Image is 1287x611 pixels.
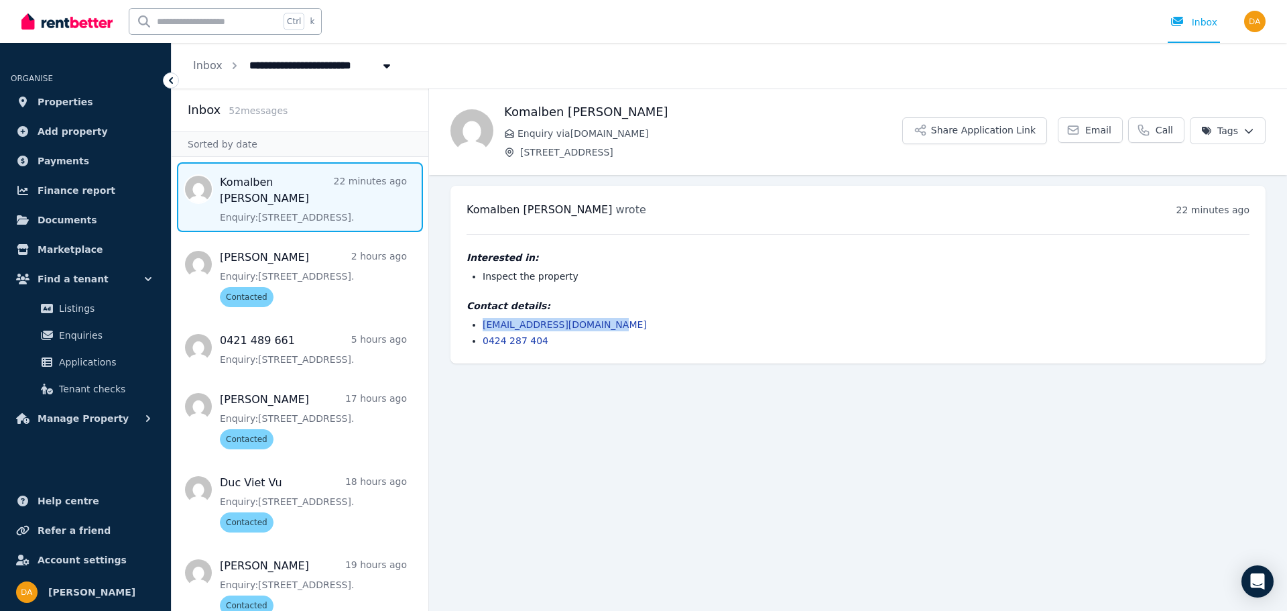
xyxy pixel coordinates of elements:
[38,522,111,539] span: Refer a friend
[38,123,108,140] span: Add property
[467,299,1249,313] h4: Contact details:
[11,177,160,204] a: Finance report
[59,381,149,397] span: Tenant checks
[38,493,99,509] span: Help centre
[220,475,407,533] a: Duc Viet Vu18 hours agoEnquiry:[STREET_ADDRESS].Contacted
[188,101,221,119] h2: Inbox
[38,552,127,568] span: Account settings
[16,581,38,603] img: Drew Andrea
[520,146,902,159] span: [STREET_ADDRESS]
[11,236,160,263] a: Marketplace
[59,327,149,343] span: Enquiries
[38,212,97,228] span: Documents
[1170,15,1217,29] div: Inbox
[38,182,115,199] span: Finance report
[310,16,314,27] span: k
[504,103,902,121] h1: Komalben [PERSON_NAME]
[1156,123,1173,137] span: Call
[483,335,548,346] a: 0424 287 404
[11,207,160,233] a: Documents
[467,203,612,216] span: Komalben [PERSON_NAME]
[38,241,103,258] span: Marketplace
[220,249,407,307] a: [PERSON_NAME]2 hours agoEnquiry:[STREET_ADDRESS].Contacted
[1128,117,1184,143] a: Call
[48,584,135,600] span: [PERSON_NAME]
[16,322,155,349] a: Enquiries
[59,354,149,370] span: Applications
[16,295,155,322] a: Listings
[11,89,160,115] a: Properties
[483,319,647,330] a: [EMAIL_ADDRESS][DOMAIN_NAME]
[16,349,155,376] a: Applications
[284,13,304,30] span: Ctrl
[11,405,160,432] button: Manage Property
[220,174,407,224] a: Komalben [PERSON_NAME]22 minutes agoEnquiry:[STREET_ADDRESS].
[450,109,493,152] img: Komalben Kalpeshkumar Padhiyar
[11,488,160,514] a: Help centre
[902,117,1047,144] button: Share Application Link
[220,392,407,449] a: [PERSON_NAME]17 hours agoEnquiry:[STREET_ADDRESS].Contacted
[11,547,160,573] a: Account settings
[172,131,428,157] div: Sorted by date
[11,517,160,544] a: Refer a friend
[483,270,1249,283] li: Inspect the property
[38,271,109,287] span: Find a tenant
[467,251,1249,264] h4: Interested in:
[1176,205,1249,215] time: 22 minutes ago
[38,410,129,427] span: Manage Property
[16,376,155,402] a: Tenant checks
[1201,124,1238,137] span: Tags
[1190,117,1266,144] button: Tags
[1085,123,1111,137] span: Email
[1244,11,1266,32] img: Drew Andrea
[1241,565,1274,598] div: Open Intercom Messenger
[229,105,288,116] span: 52 message s
[11,118,160,145] a: Add property
[21,11,113,32] img: RentBetter
[172,43,415,89] nav: Breadcrumb
[38,153,89,169] span: Payments
[11,266,160,292] button: Find a tenant
[38,94,93,110] span: Properties
[220,333,407,366] a: 0421 489 6615 hours agoEnquiry:[STREET_ADDRESS].
[11,74,53,83] span: ORGANISE
[193,59,223,72] a: Inbox
[616,203,646,216] span: wrote
[11,148,160,174] a: Payments
[517,127,902,140] span: Enquiry via [DOMAIN_NAME]
[1058,117,1123,143] a: Email
[59,300,149,317] span: Listings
